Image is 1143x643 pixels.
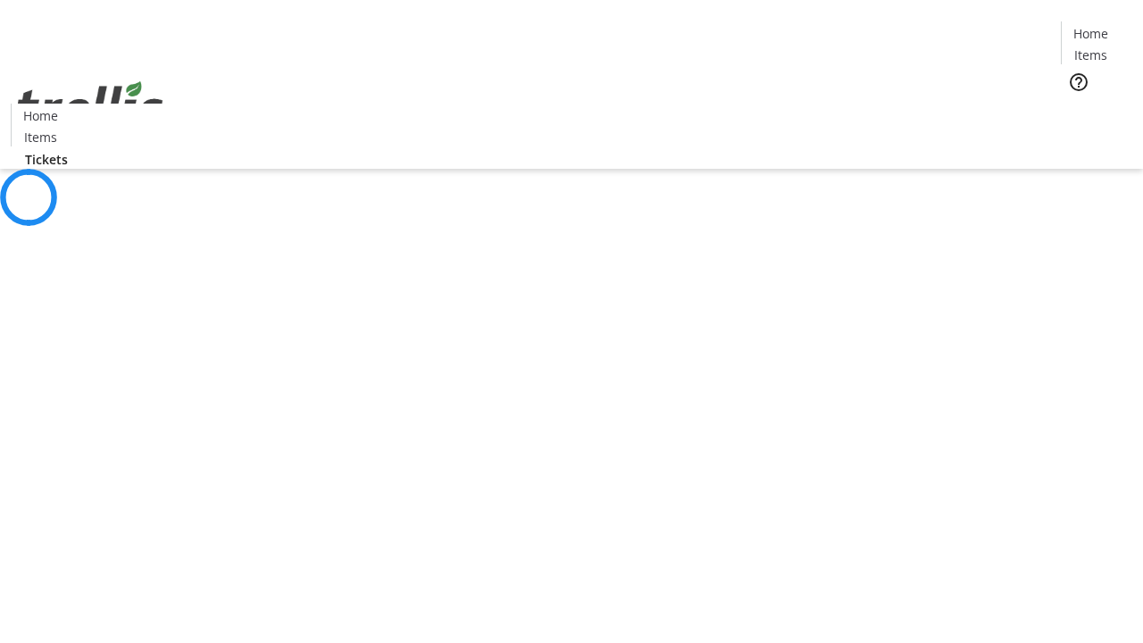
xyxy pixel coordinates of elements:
span: Items [1074,46,1107,64]
span: Home [23,106,58,125]
span: Tickets [1075,104,1118,122]
a: Home [12,106,69,125]
a: Items [1062,46,1119,64]
a: Items [12,128,69,146]
button: Help [1061,64,1097,100]
a: Home [1062,24,1119,43]
span: Items [24,128,57,146]
span: Home [1073,24,1108,43]
a: Tickets [1061,104,1132,122]
span: Tickets [25,150,68,169]
img: Orient E2E Organization EVafVybPio's Logo [11,62,170,151]
a: Tickets [11,150,82,169]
